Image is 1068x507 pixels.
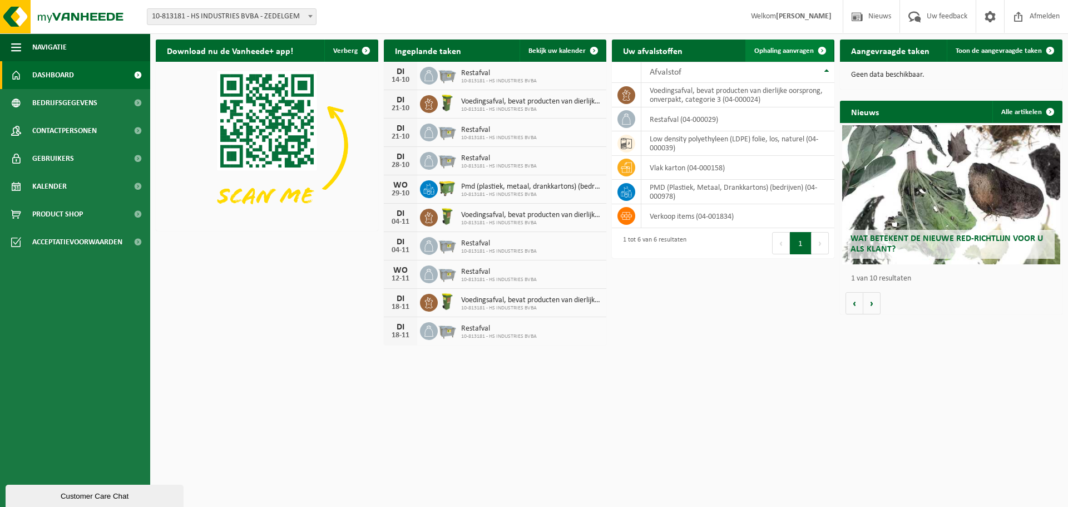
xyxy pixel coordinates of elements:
span: Restafval [461,126,537,135]
span: Pmd (plastiek, metaal, drankkartons) (bedrijven) [461,183,601,191]
img: WB-0060-HPE-GN-50 [438,93,457,112]
div: 14-10 [389,76,412,84]
span: Toon de aangevraagde taken [956,47,1042,55]
img: WB-2500-GAL-GY-01 [438,65,457,84]
td: voedingsafval, bevat producten van dierlijke oorsprong, onverpakt, categorie 3 (04-000024) [641,83,834,107]
span: Contactpersonen [32,117,97,145]
span: Gebruikers [32,145,74,173]
img: WB-2500-GAL-GY-01 [438,235,457,254]
div: WO [389,181,412,190]
div: WO [389,266,412,275]
div: DI [389,209,412,218]
span: 10-813181 - HS INDUSTRIES BVBA [461,248,537,255]
span: 10-813181 - HS INDUSTRIES BVBA [461,191,601,198]
a: Wat betekent de nieuwe RED-richtlijn voor u als klant? [842,125,1060,264]
a: Ophaling aanvragen [745,40,833,62]
div: DI [389,294,412,303]
p: 1 van 10 resultaten [851,275,1057,283]
div: DI [389,152,412,161]
span: 10-813181 - HS INDUSTRIES BVBA [461,106,601,113]
span: 10-813181 - HS INDUSTRIES BVBA [461,277,537,283]
span: Restafval [461,324,537,333]
a: Toon de aangevraagde taken [947,40,1061,62]
img: WB-2500-GAL-GY-01 [438,321,457,339]
span: Restafval [461,69,537,78]
span: 10-813181 - HS INDUSTRIES BVBA [461,163,537,170]
td: restafval (04-000029) [641,107,834,131]
span: Navigatie [32,33,67,61]
p: Geen data beschikbaar. [851,71,1051,79]
img: WB-2500-GAL-GY-01 [438,264,457,283]
div: DI [389,96,412,105]
div: DI [389,124,412,133]
img: WB-1100-HPE-GN-50 [438,179,457,198]
div: 29-10 [389,190,412,198]
div: 21-10 [389,105,412,112]
h2: Ingeplande taken [384,40,472,61]
span: Voedingsafval, bevat producten van dierlijke oorsprong, onverpakt, categorie 3 [461,97,601,106]
img: WB-0060-HPE-GN-50 [438,207,457,226]
a: Bekijk uw kalender [520,40,605,62]
div: 18-11 [389,332,412,339]
button: Volgende [863,292,881,314]
h2: Aangevraagde taken [840,40,941,61]
button: Next [812,232,829,254]
td: PMD (Plastiek, Metaal, Drankkartons) (bedrijven) (04-000978) [641,180,834,204]
img: Download de VHEPlus App [156,62,378,229]
div: 1 tot 6 van 6 resultaten [617,231,686,255]
span: Dashboard [32,61,74,89]
img: WB-2500-GAL-GY-01 [438,150,457,169]
div: 04-11 [389,218,412,226]
span: Voedingsafval, bevat producten van dierlijke oorsprong, onverpakt, categorie 3 [461,296,601,305]
span: Bedrijfsgegevens [32,89,97,117]
span: Restafval [461,239,537,248]
div: 04-11 [389,247,412,254]
div: DI [389,67,412,76]
td: verkoop items (04-001834) [641,204,834,228]
span: Afvalstof [650,68,681,77]
h2: Download nu de Vanheede+ app! [156,40,304,61]
span: Kalender [32,173,67,200]
span: 10-813181 - HS INDUSTRIES BVBA [461,78,537,85]
h2: Uw afvalstoffen [612,40,694,61]
span: 10-813181 - HS INDUSTRIES BVBA [461,333,537,340]
span: Voedingsafval, bevat producten van dierlijke oorsprong, onverpakt, categorie 3 [461,211,601,220]
span: Acceptatievoorwaarden [32,228,122,256]
h2: Nieuws [840,101,890,122]
img: WB-2500-GAL-GY-01 [438,122,457,141]
span: Wat betekent de nieuwe RED-richtlijn voor u als klant? [851,234,1043,254]
span: Ophaling aanvragen [754,47,814,55]
div: DI [389,238,412,247]
div: 21-10 [389,133,412,141]
span: 10-813181 - HS INDUSTRIES BVBA - ZEDELGEM [147,8,317,25]
span: Restafval [461,268,537,277]
td: low density polyethyleen (LDPE) folie, los, naturel (04-000039) [641,131,834,156]
iframe: chat widget [6,483,186,507]
img: WB-0060-HPE-GN-50 [438,292,457,311]
span: 10-813181 - HS INDUSTRIES BVBA [461,220,601,227]
span: Bekijk uw kalender [528,47,586,55]
div: 18-11 [389,303,412,311]
span: 10-813181 - HS INDUSTRIES BVBA [461,135,537,141]
button: 1 [790,232,812,254]
div: DI [389,323,412,332]
span: Verberg [333,47,358,55]
div: 12-11 [389,275,412,283]
button: Verberg [324,40,377,62]
span: Restafval [461,154,537,163]
button: Previous [772,232,790,254]
strong: [PERSON_NAME] [776,12,832,21]
div: 28-10 [389,161,412,169]
td: vlak karton (04-000158) [641,156,834,180]
span: Product Shop [32,200,83,228]
span: 10-813181 - HS INDUSTRIES BVBA - ZEDELGEM [147,9,316,24]
button: Vorige [845,292,863,314]
span: 10-813181 - HS INDUSTRIES BVBA [461,305,601,312]
a: Alle artikelen [992,101,1061,123]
